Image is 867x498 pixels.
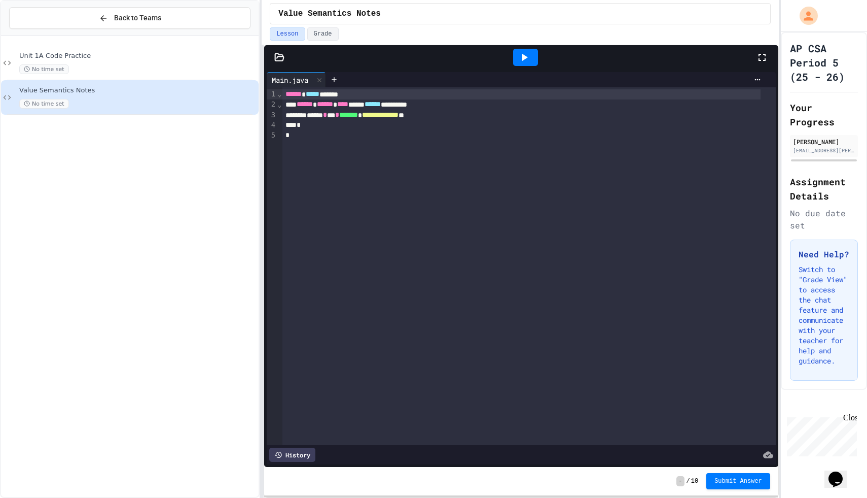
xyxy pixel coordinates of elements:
span: Unit 1A Code Practice [19,52,257,60]
h2: Your Progress [790,101,858,129]
div: 3 [267,110,277,120]
h2: Assignment Details [790,175,858,203]
button: Submit Answer [706,473,770,489]
span: 10 [691,477,698,485]
div: No due date set [790,207,858,231]
div: Main.java [267,72,326,87]
span: Submit Answer [714,477,762,485]
div: [EMAIL_ADDRESS][PERSON_NAME][DOMAIN_NAME] [793,147,855,154]
div: History [269,448,315,462]
span: Value Semantics Notes [19,86,257,95]
span: - [676,476,684,486]
div: 2 [267,99,277,110]
div: 4 [267,120,277,130]
button: Lesson [270,27,305,41]
button: Back to Teams [9,7,250,29]
span: Fold line [277,101,282,109]
iframe: chat widget [783,413,857,456]
div: 5 [267,130,277,141]
div: My Account [789,4,820,27]
span: Fold line [277,90,282,98]
iframe: chat widget [824,457,857,488]
span: No time set [19,64,69,74]
span: Value Semantics Notes [278,8,381,20]
div: [PERSON_NAME] [793,137,855,146]
div: 1 [267,89,277,99]
span: Back to Teams [114,13,161,23]
h3: Need Help? [799,248,849,260]
div: Chat with us now!Close [4,4,70,64]
button: Grade [307,27,339,41]
h1: AP CSA Period 5 (25 - 26) [790,41,858,84]
span: / [687,477,690,485]
div: Main.java [267,75,313,85]
p: Switch to "Grade View" to access the chat feature and communicate with your teacher for help and ... [799,264,849,366]
span: No time set [19,99,69,109]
